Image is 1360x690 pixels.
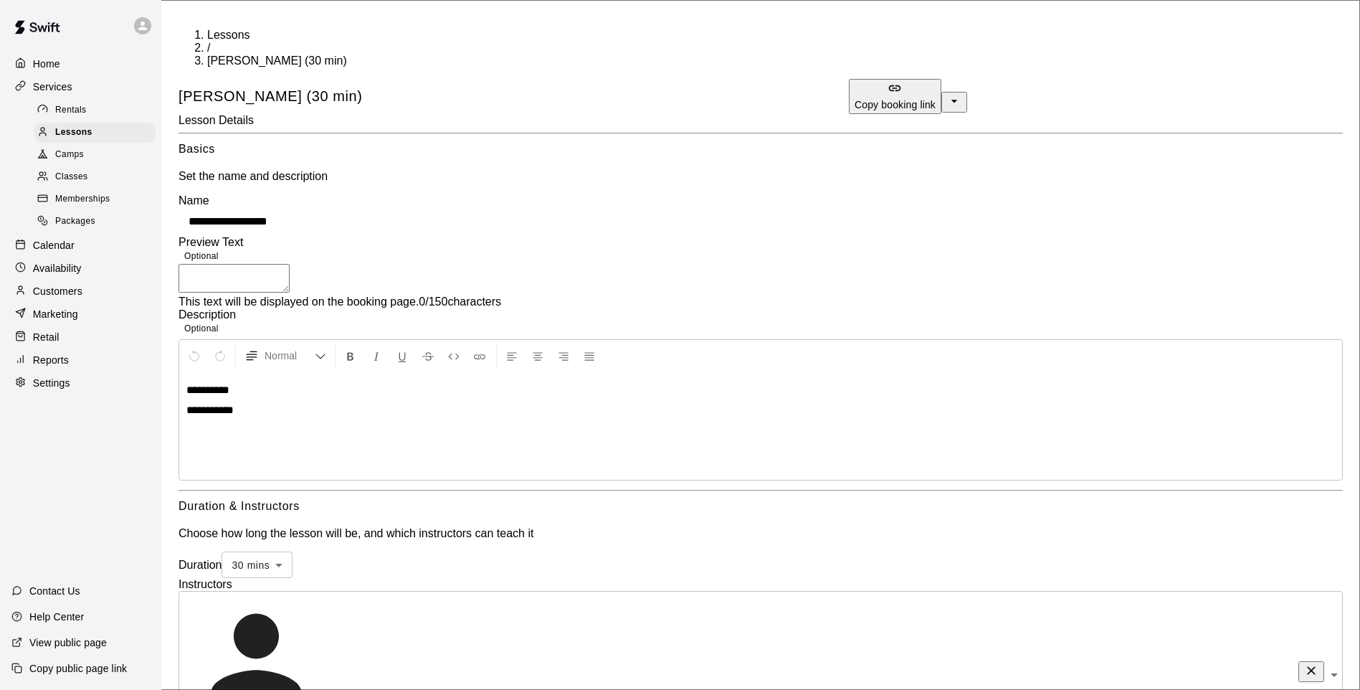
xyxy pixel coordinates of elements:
button: select merge strategy [941,92,967,113]
div: split button [849,79,967,114]
a: Marketing [11,303,150,325]
p: Services [33,80,72,94]
button: Format Italics [364,343,389,369]
div: Memberships [34,189,156,209]
button: Redo [208,343,232,369]
button: Left Align [500,343,524,369]
label: Preview Text [179,236,243,248]
span: Memberships [55,192,110,207]
p: Copy booking link [855,98,936,112]
span: Camps [55,148,84,162]
a: Home [11,53,150,75]
label: Instructors [179,578,232,590]
p: View public page [29,635,107,650]
button: Insert Link [467,343,492,369]
button: Format Strikethrough [416,343,440,369]
a: Memberships [34,189,161,211]
a: Availability [11,257,150,279]
span: 0 / 150 characters [419,296,501,308]
span: Optional [184,323,219,334]
h5: [PERSON_NAME] (30 min) [179,87,363,106]
p: Home [33,57,60,71]
a: Calendar [11,235,150,256]
label: Description [179,308,236,321]
p: Retail [33,330,60,344]
button: Undo [182,343,206,369]
button: Clear [1298,661,1324,682]
a: Reports [11,349,150,371]
span: Packages [55,214,95,229]
p: Calendar [33,238,75,252]
span: This text will be displayed on the booking page. [179,296,419,308]
span: Optional [184,251,219,261]
a: Retail [11,326,150,348]
button: Center Align [526,343,550,369]
a: Lessons [207,29,250,41]
button: Format Underline [390,343,414,369]
span: Lesson Details [179,114,254,126]
button: Formatting Options [239,343,332,369]
button: Copy booking link [849,79,941,114]
p: Marketing [33,307,78,321]
span: [PERSON_NAME] (30 min) [207,55,347,67]
p: Choose how long the lesson will be, and which instructors can teach it [179,527,1343,540]
button: Format Bold [338,343,363,369]
button: Justify Align [577,343,601,369]
a: Services [11,76,150,98]
p: Help Center [29,610,84,624]
p: Availability [33,261,82,275]
div: Camps [34,145,156,165]
h6: Duration & Instructors [179,497,300,516]
button: Insert Code [442,343,466,369]
div: Rentals [34,100,156,120]
p: Copy public page link [29,661,127,676]
button: Open [1324,665,1344,685]
span: Classes [55,170,87,184]
nav: breadcrumb [179,29,1343,67]
a: Rentals [34,99,161,121]
span: Normal [265,349,315,363]
span: Lessons [55,126,92,140]
div: Classes [34,167,156,187]
p: Reports [33,353,69,367]
a: Settings [11,372,150,394]
a: Camps [34,144,161,166]
label: Duration [179,559,222,571]
a: Lessons [34,121,161,143]
li: / [207,42,1343,55]
p: Customers [33,284,82,298]
a: Classes [34,166,161,189]
div: Packages [34,212,156,232]
p: Set the name and description [179,170,1343,183]
label: Name [179,194,209,207]
h6: Basics [179,140,215,159]
button: Right Align [551,343,576,369]
a: Packages [34,211,161,233]
span: Rentals [55,103,87,118]
div: 30 mins [222,552,293,578]
p: Settings [33,376,70,390]
p: Contact Us [29,584,80,598]
a: Customers [11,280,150,302]
div: Lessons [34,123,156,143]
